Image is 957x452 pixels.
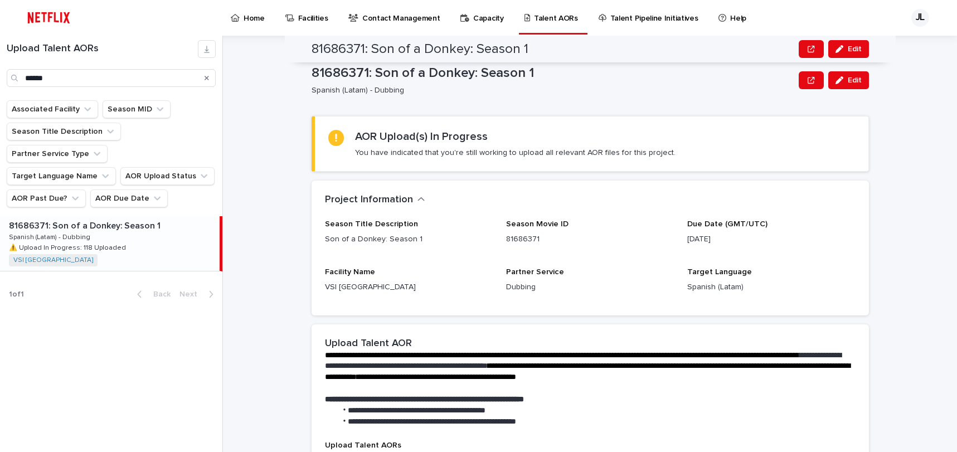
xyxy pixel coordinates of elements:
[7,167,116,185] button: Target Language Name
[9,231,93,241] p: Spanish (Latam) - Dubbing
[687,220,767,228] span: Due Date (GMT/UTC)
[7,43,198,55] h1: Upload Talent AORs
[312,65,795,81] p: 81686371: Son of a Donkey: Season 1
[312,86,790,95] p: Spanish (Latam) - Dubbing
[911,9,929,27] div: JL
[22,7,75,29] img: ifQbXi3ZQGMSEF7WDB7W
[325,281,493,293] p: VSI [GEOGRAPHIC_DATA]
[355,130,488,143] h2: AOR Upload(s) In Progress
[103,100,171,118] button: Season MID
[325,268,375,276] span: Facility Name
[9,218,163,231] p: 81686371: Son of a Donkey: Season 1
[7,189,86,207] button: AOR Past Due?
[325,220,418,228] span: Season Title Description
[9,242,128,252] p: ⚠️ Upload In Progress: 118 Uploaded
[506,268,564,276] span: Partner Service
[848,76,862,84] span: Edit
[7,123,121,140] button: Season Title Description
[179,290,204,298] span: Next
[7,69,216,87] input: Search
[506,220,569,228] span: Season Movie ID
[325,441,401,449] span: Upload Talent AORs
[120,167,215,185] button: AOR Upload Status
[828,71,869,89] button: Edit
[90,189,168,207] button: AOR Due Date
[687,268,752,276] span: Target Language
[312,41,528,57] h2: 81686371: Son of a Donkey: Season 1
[325,234,493,245] p: Son of a Donkey: Season 1
[506,234,674,245] p: 81686371
[7,100,98,118] button: Associated Facility
[687,234,855,245] p: [DATE]
[325,338,412,350] h2: Upload Talent AOR
[7,145,108,163] button: Partner Service Type
[13,256,93,264] a: VSI [GEOGRAPHIC_DATA]
[828,40,869,58] button: Edit
[175,289,222,299] button: Next
[147,290,171,298] span: Back
[687,281,855,293] p: Spanish (Latam)
[355,148,676,158] p: You have indicated that you're still working to upload all relevant AOR files for this project.
[506,281,674,293] p: Dubbing
[128,289,175,299] button: Back
[325,194,413,206] h2: Project Information
[325,194,425,206] button: Project Information
[848,45,862,53] span: Edit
